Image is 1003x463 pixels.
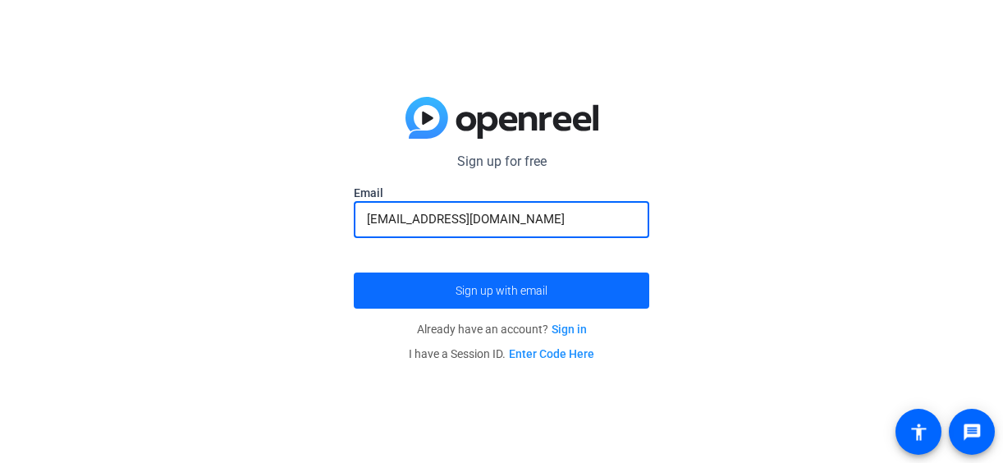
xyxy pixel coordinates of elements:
[354,185,649,201] label: Email
[417,323,587,336] span: Already have an account?
[509,347,594,360] a: Enter Code Here
[552,323,587,336] a: Sign in
[409,347,594,360] span: I have a Session ID.
[367,209,636,229] input: Enter Email Address
[962,422,982,442] mat-icon: message
[405,97,598,140] img: blue-gradient.svg
[354,273,649,309] button: Sign up with email
[909,422,928,442] mat-icon: accessibility
[354,152,649,172] p: Sign up for free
